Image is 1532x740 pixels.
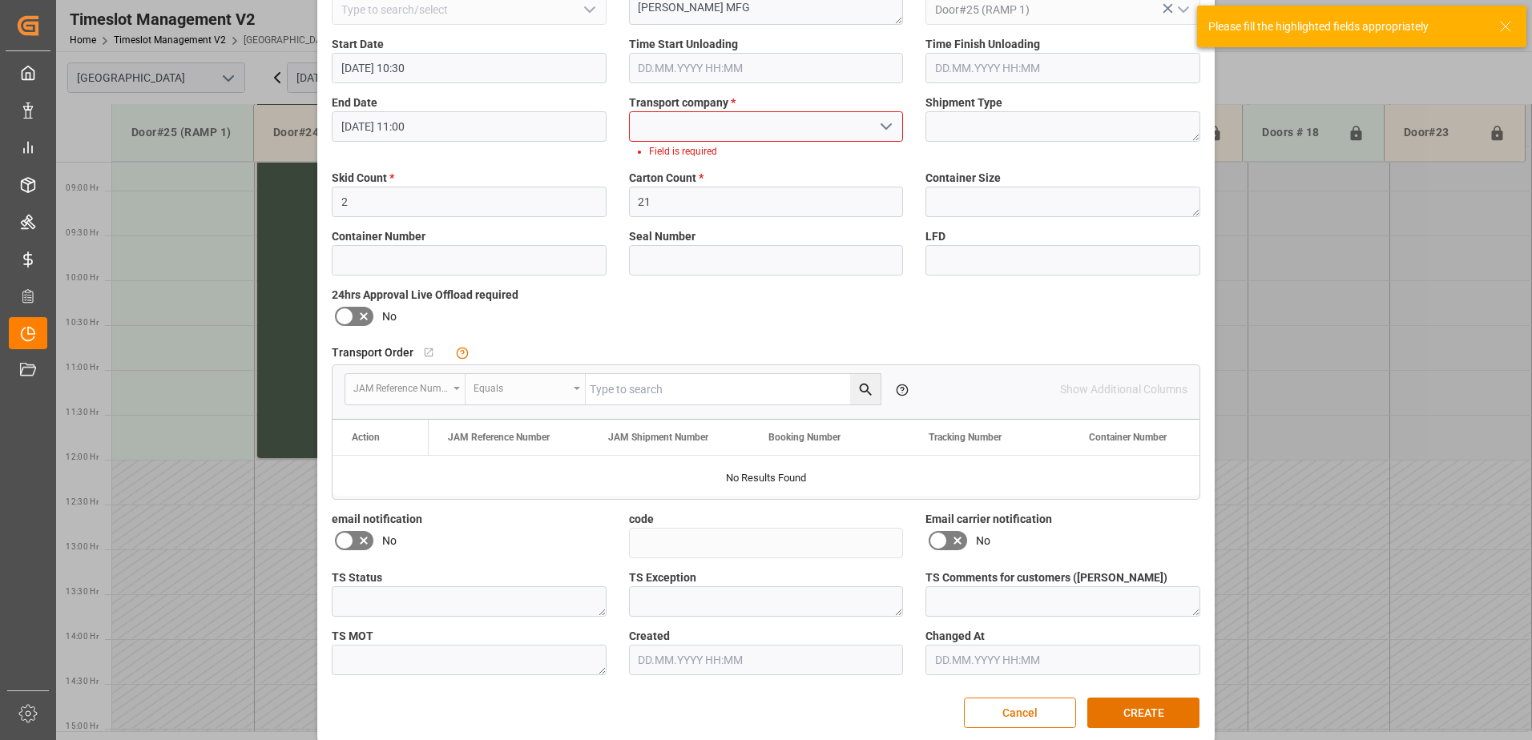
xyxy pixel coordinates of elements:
div: Equals [474,377,568,396]
span: Container Number [1089,432,1167,443]
span: Transport company [629,95,736,111]
div: Action [352,432,380,443]
span: 24hrs Approval Live Offload required [332,287,518,304]
span: email notification [332,511,422,528]
span: Start Date [332,36,384,53]
span: Changed At [925,628,985,645]
span: Time Finish Unloading [925,36,1040,53]
span: Skid Count [332,170,394,187]
input: Type to search [586,374,881,404]
span: Carton Count [629,170,704,187]
input: DD.MM.YYYY HH:MM [629,645,904,675]
span: TS MOT [332,628,373,645]
span: JAM Reference Number [448,432,550,443]
span: Email carrier notification [925,511,1052,528]
div: Please fill the highlighted fields appropriately [1208,18,1484,35]
span: LFD [925,228,945,245]
input: DD.MM.YYYY HH:MM [925,53,1200,83]
span: Created [629,628,670,645]
span: Container Number [332,228,425,245]
span: Booking Number [768,432,841,443]
span: No [382,308,397,325]
span: TS Exception [629,569,696,586]
button: open menu [466,374,586,404]
button: search button [850,374,881,404]
button: Cancel [964,698,1076,728]
span: No [976,533,990,549]
input: DD.MM.YYYY HH:MM [332,53,607,83]
span: Container Size [925,170,1001,187]
input: DD.MM.YYYY HH:MM [629,53,904,83]
button: CREATE [1087,698,1199,728]
span: JAM Shipment Number [608,432,708,443]
li: Field is required [649,144,890,159]
span: End Date [332,95,377,111]
button: open menu [345,374,466,404]
input: DD.MM.YYYY HH:MM [332,111,607,142]
span: Time Start Unloading [629,36,738,53]
span: Tracking Number [929,432,1002,443]
span: TS Comments for customers ([PERSON_NAME]) [925,569,1167,586]
span: Transport Order [332,344,413,361]
span: TS Status [332,569,382,586]
span: code [629,511,654,528]
input: DD.MM.YYYY HH:MM [925,645,1200,675]
span: No [382,533,397,549]
span: Seal Number [629,228,695,245]
button: open menu [873,115,897,139]
div: JAM Reference Number [353,377,448,396]
span: Shipment Type [925,95,1002,111]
